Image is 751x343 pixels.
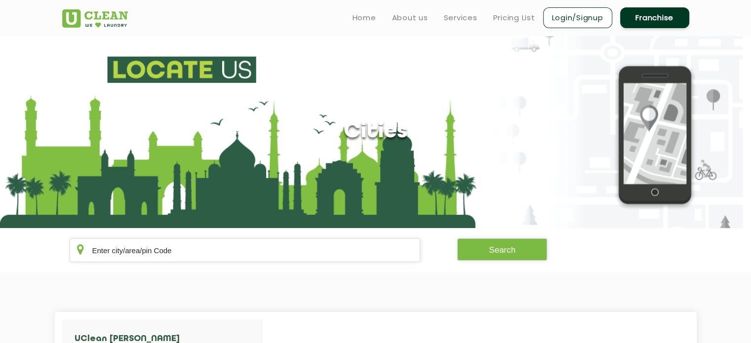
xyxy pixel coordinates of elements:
[62,9,128,28] img: UClean Laundry and Dry Cleaning
[444,12,477,24] a: Services
[620,7,689,28] a: Franchise
[344,119,407,145] h1: Cities
[353,12,376,24] a: Home
[543,7,612,28] a: Login/Signup
[392,12,428,24] a: About us
[70,238,421,262] input: Enter city/area/pin Code
[457,238,547,261] button: Search
[493,12,535,24] a: Pricing List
